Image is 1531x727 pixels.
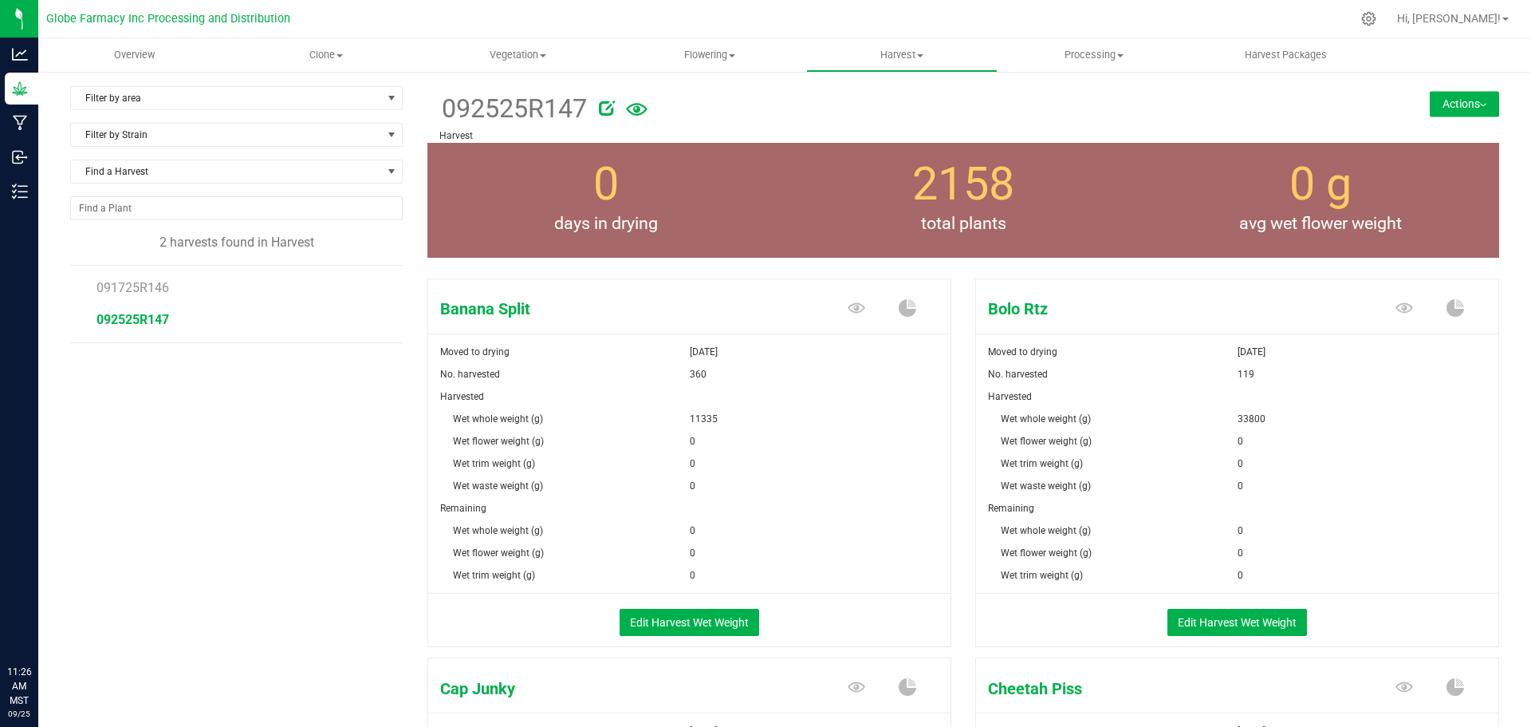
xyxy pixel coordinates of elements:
[428,677,776,701] span: Cap Junky
[1430,91,1499,117] button: Actions
[96,312,169,327] span: 092525R147
[988,391,1032,402] span: Harvested
[71,124,382,146] span: Filter by Strain
[690,341,718,363] span: [DATE]
[690,452,695,475] span: 0
[690,475,695,497] span: 0
[12,149,28,165] inline-svg: Inbound
[230,38,423,72] a: Clone
[71,160,382,183] span: Find a Harvest
[440,369,500,380] span: No. harvested
[1238,430,1243,452] span: 0
[615,48,805,62] span: Flowering
[690,363,706,385] span: 360
[785,211,1142,237] span: total plants
[453,525,543,536] span: Wet whole weight (g)
[1238,564,1243,587] span: 0
[976,677,1324,701] span: Cheetah Piss
[1397,12,1501,25] span: Hi, [PERSON_NAME]!
[988,346,1057,358] span: Moved to drying
[1001,525,1091,536] span: Wet whole weight (g)
[593,157,619,211] span: 0
[1001,547,1092,559] span: Wet flower weight (g)
[440,391,484,402] span: Harvested
[231,48,422,62] span: Clone
[453,458,535,469] span: Wet trim weight (g)
[71,197,402,219] input: NO DATA FOUND
[12,46,28,62] inline-svg: Analytics
[453,436,544,447] span: Wet flower weight (g)
[807,48,998,62] span: Harvest
[1001,413,1091,425] span: Wet whole weight (g)
[1001,436,1092,447] span: Wet flower weight (g)
[423,48,613,62] span: Vegetation
[1238,542,1243,564] span: 0
[1142,211,1499,237] span: avg wet flower weight
[620,609,759,636] button: Edit Harvest Wet Weight
[12,115,28,131] inline-svg: Manufacturing
[1238,520,1243,542] span: 0
[453,570,535,581] span: Wet trim weight (g)
[453,480,543,492] span: Wet waste weight (g)
[422,38,614,72] a: Vegetation
[382,87,402,109] span: select
[1167,609,1307,636] button: Edit Harvest Wet Weight
[1238,363,1254,385] span: 119
[988,369,1048,380] span: No. harvested
[690,408,718,430] span: 11335
[96,280,169,295] span: 091725R146
[1001,480,1091,492] span: Wet waste weight (g)
[16,599,64,647] iframe: Resource center
[38,38,230,72] a: Overview
[7,708,31,720] p: 09/25
[92,48,176,62] span: Overview
[806,38,998,72] a: Harvest
[1359,11,1379,26] div: Manage settings
[7,665,31,708] p: 11:26 AM MST
[12,184,28,200] inline-svg: Inventory
[988,503,1034,514] span: Remaining
[439,128,1309,143] p: Harvest
[1223,48,1348,62] span: Harvest Packages
[46,12,290,26] span: Globe Farmacy Inc Processing and Distribution
[428,297,776,321] span: Banana Split
[998,48,1189,62] span: Processing
[1238,408,1265,430] span: 33800
[1190,38,1382,72] a: Harvest Packages
[998,38,1190,72] a: Processing
[427,211,785,237] span: days in drying
[1001,570,1083,581] span: Wet trim weight (g)
[440,346,510,358] span: Moved to drying
[690,430,695,452] span: 0
[440,503,486,514] span: Remaining
[1154,143,1487,258] group-info-box: Average wet flower weight
[71,87,382,109] span: Filter by area
[1238,475,1243,497] span: 0
[1289,157,1352,211] span: 0 g
[12,81,28,97] inline-svg: Grow
[453,547,544,559] span: Wet flower weight (g)
[614,38,806,72] a: Flowering
[690,564,695,587] span: 0
[439,143,773,258] group-info-box: Days in drying
[690,542,695,564] span: 0
[1001,458,1083,469] span: Wet trim weight (g)
[439,89,587,128] span: 092525R147
[453,413,543,425] span: Wet whole weight (g)
[1238,452,1243,475] span: 0
[690,520,695,542] span: 0
[70,233,403,252] div: 2 harvests found in Harvest
[797,143,1130,258] group-info-box: Total number of plants
[1238,341,1265,363] span: [DATE]
[976,297,1324,321] span: Bolo Rtz
[912,157,1014,211] span: 2158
